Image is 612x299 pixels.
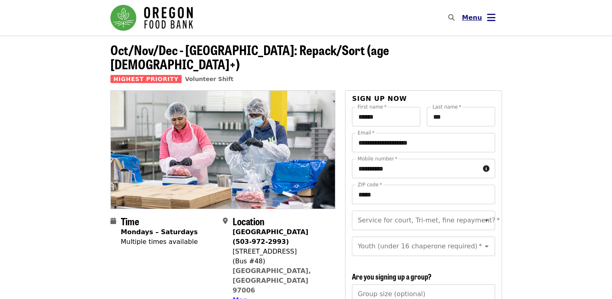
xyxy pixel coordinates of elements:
[358,156,397,161] label: Mobile number
[185,76,233,82] a: Volunteer Shift
[121,228,198,236] strong: Mondays – Saturdays
[233,267,311,294] a: [GEOGRAPHIC_DATA], [GEOGRAPHIC_DATA] 97006
[462,14,482,21] span: Menu
[110,217,116,225] i: calendar icon
[432,105,461,109] label: Last name
[121,214,139,228] span: Time
[352,185,495,204] input: ZIP code
[352,159,479,178] input: Mobile number
[352,133,495,152] input: Email
[233,256,329,266] div: (Bus #48)
[481,241,492,252] button: Open
[111,91,335,208] img: Oct/Nov/Dec - Beaverton: Repack/Sort (age 10+) organized by Oregon Food Bank
[483,165,489,173] i: circle-info icon
[427,107,495,126] input: Last name
[233,247,329,256] div: [STREET_ADDRESS]
[352,107,420,126] input: First name
[121,237,198,247] div: Multiple times available
[487,12,496,23] i: bars icon
[110,75,182,83] span: Highest Priority
[481,215,492,226] button: Open
[233,214,265,228] span: Location
[358,182,382,187] label: ZIP code
[352,271,432,282] span: Are you signing up a group?
[233,228,308,246] strong: [GEOGRAPHIC_DATA] (503-972-2993)
[223,217,228,225] i: map-marker-alt icon
[455,8,502,28] button: Toggle account menu
[110,40,389,73] span: Oct/Nov/Dec - [GEOGRAPHIC_DATA]: Repack/Sort (age [DEMOGRAPHIC_DATA]+)
[110,5,193,31] img: Oregon Food Bank - Home
[358,105,387,109] label: First name
[448,14,455,21] i: search icon
[352,95,407,103] span: Sign up now
[358,130,375,135] label: Email
[460,8,466,28] input: Search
